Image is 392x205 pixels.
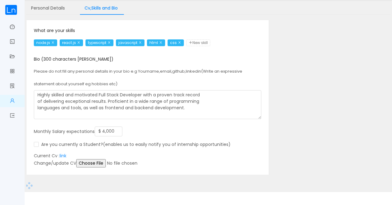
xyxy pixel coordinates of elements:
[10,65,15,78] a: icon: appstore
[147,39,165,46] span: html
[34,68,242,87] span: Please do not fill any personal details in your bio e.g Your , , , (Write an expressive statement...
[160,68,171,74] span: email
[60,39,83,46] span: react.js
[34,39,57,46] span: node.js
[159,41,162,44] i: icon: close
[10,80,15,93] a: icon: solution
[34,27,75,34] label: What are your skills
[39,141,233,147] span: Are you currently a Student?(enables us to easily notify you of internship opportunities)
[168,39,184,46] span: css
[10,36,15,49] a: icon: code
[80,1,123,15] div: Cv,Skills and Bio
[10,21,15,34] a: icon: dashboard
[186,39,210,46] span: New skill
[189,41,192,44] i: icon: plus
[139,41,142,44] i: icon: close
[34,153,261,167] div: Current Cv :
[178,41,181,44] i: icon: close
[77,41,80,44] i: icon: close
[186,68,201,74] span: linkedin
[108,41,111,44] i: icon: close
[172,68,185,74] span: github
[60,153,66,159] a: link
[34,159,261,167] div: Change/update CV
[5,5,17,15] img: cropped.59e8b842.png
[85,39,113,46] span: typescript
[34,128,95,134] span: Monthly Salary expectations
[147,68,159,74] span: name
[26,1,70,15] div: Personal Details
[10,95,15,108] a: icon: user
[34,56,113,62] label: Bio (300 characters max)
[10,50,15,63] a: icon: folder-open
[116,39,145,46] span: javascript
[51,41,54,44] i: icon: close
